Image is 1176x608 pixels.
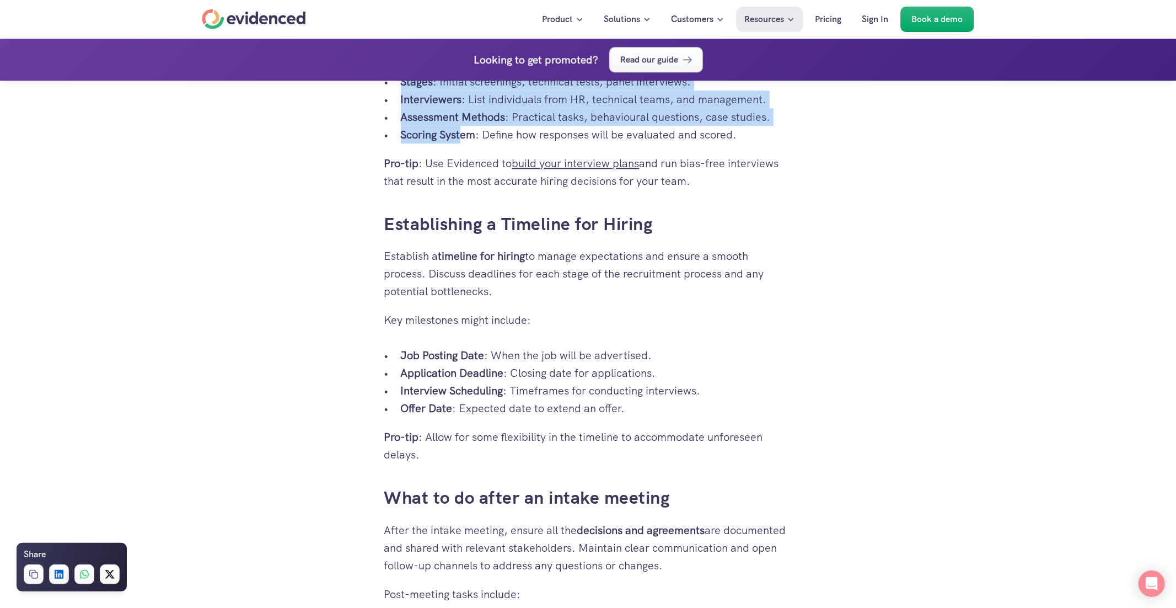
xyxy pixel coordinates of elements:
[401,382,792,399] p: : Timeframes for conducting interviews.
[854,7,897,32] a: Sign In
[384,154,792,190] p: : Use Evidenced to and run bias-free interviews that result in the most accurate hiring decisions...
[401,383,503,398] strong: Interview Scheduling
[384,430,419,444] strong: Pro-tip
[384,311,792,329] p: Key milestones might include:
[672,12,714,26] p: Customers
[543,12,573,26] p: Product
[384,212,653,236] a: Establishing a Timeline for Hiring
[401,348,485,362] strong: Job Posting Date
[401,110,506,124] strong: Assessment Methods
[24,547,46,562] h6: Share
[401,108,792,126] p: : Practical tasks, behavioural questions, case studies.
[401,366,504,380] strong: Application Deadline
[401,74,433,89] strong: Stages
[401,364,792,382] p: : Closing date for applications.
[401,73,792,90] p: : Initial screenings, technical tests, panel interviews.
[807,7,850,32] a: Pricing
[384,486,670,509] a: What to do after an intake meeting
[384,521,792,574] p: After the intake meeting, ensure all the are documented and shared with relevant stakeholders. Ma...
[202,9,306,29] a: Home
[401,92,462,106] strong: Interviewers
[401,126,792,143] p: : Define how responses will be evaluated and scored.
[384,585,792,603] p: Post-meeting tasks include:
[577,523,705,537] strong: decisions and agreements
[1139,570,1165,597] div: Open Intercom Messenger
[901,7,974,32] a: Book a demo
[384,156,419,170] strong: Pro-tip
[401,127,476,142] strong: Scoring System
[384,428,792,463] p: : Allow for some flexibility in the timeline to accommodate unforeseen delays.
[815,12,842,26] p: Pricing
[474,51,598,68] h4: Looking to get promoted?
[620,52,678,67] p: Read our guide
[609,47,703,72] a: Read our guide
[401,399,792,417] p: : Expected date to extend an offer.
[401,90,792,108] p: : List individuals from HR, technical teams, and management.
[862,12,889,26] p: Sign In
[745,12,785,26] p: Resources
[438,249,525,263] strong: timeline for hiring
[604,12,641,26] p: Solutions
[512,156,640,170] a: build your interview plans
[384,247,792,300] p: Establish a to manage expectations and ensure a smooth process. Discuss deadlines for each stage ...
[912,12,963,26] p: Book a demo
[401,346,792,364] p: : When the job will be advertised.
[401,401,453,415] strong: Offer Date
